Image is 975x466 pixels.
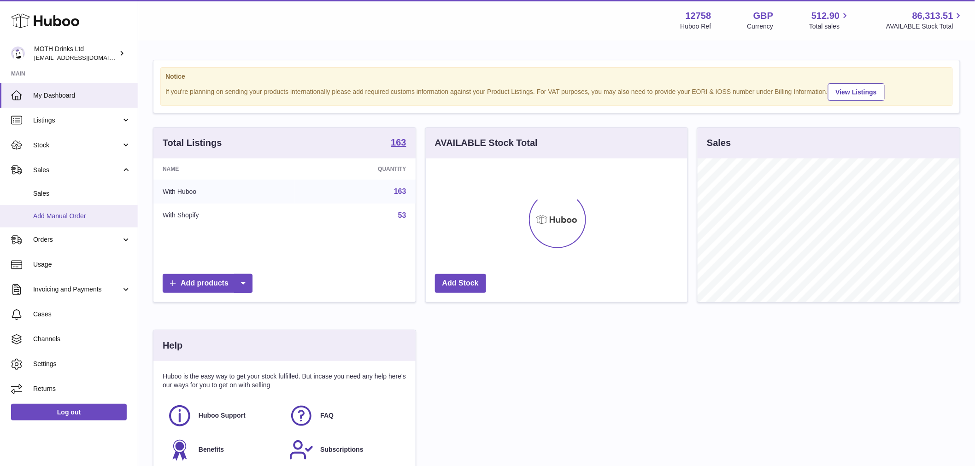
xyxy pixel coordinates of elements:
[747,22,774,31] div: Currency
[163,137,222,149] h3: Total Listings
[912,10,953,22] span: 86,313.51
[295,158,416,180] th: Quantity
[165,72,948,81] strong: Notice
[153,204,295,227] td: With Shopify
[435,274,486,293] a: Add Stock
[11,47,25,60] img: internalAdmin-12758@internal.huboo.com
[320,411,334,420] span: FAQ
[163,372,406,390] p: Huboo is the easy way to get your stock fulfilled. But incase you need any help here's our ways f...
[33,384,131,393] span: Returns
[289,437,401,462] a: Subscriptions
[199,411,246,420] span: Huboo Support
[33,212,131,221] span: Add Manual Order
[394,187,406,195] a: 163
[289,403,401,428] a: FAQ
[153,180,295,204] td: With Huboo
[33,116,121,125] span: Listings
[886,10,964,31] a: 86,313.51 AVAILABLE Stock Total
[33,285,121,294] span: Invoicing and Payments
[707,137,731,149] h3: Sales
[33,310,131,319] span: Cases
[435,137,538,149] h3: AVAILABLE Stock Total
[163,339,182,352] h3: Help
[33,260,131,269] span: Usage
[753,10,773,22] strong: GBP
[199,445,224,454] span: Benefits
[681,22,711,31] div: Huboo Ref
[398,211,406,219] a: 53
[886,22,964,31] span: AVAILABLE Stock Total
[33,141,121,150] span: Stock
[153,158,295,180] th: Name
[33,91,131,100] span: My Dashboard
[167,437,280,462] a: Benefits
[809,10,850,31] a: 512.90 Total sales
[33,166,121,175] span: Sales
[11,404,127,420] a: Log out
[828,83,885,101] a: View Listings
[391,138,406,149] a: 163
[33,189,131,198] span: Sales
[686,10,711,22] strong: 12758
[320,445,363,454] span: Subscriptions
[34,54,135,61] span: [EMAIL_ADDRESS][DOMAIN_NAME]
[33,335,131,344] span: Channels
[165,82,948,101] div: If you're planning on sending your products internationally please add required customs informati...
[811,10,840,22] span: 512.90
[33,235,121,244] span: Orders
[809,22,850,31] span: Total sales
[33,360,131,368] span: Settings
[167,403,280,428] a: Huboo Support
[163,274,253,293] a: Add products
[391,138,406,147] strong: 163
[34,45,117,62] div: MOTH Drinks Ltd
